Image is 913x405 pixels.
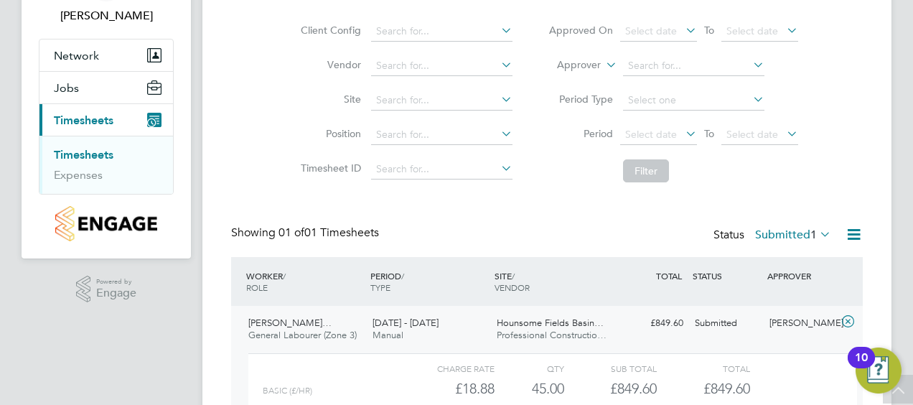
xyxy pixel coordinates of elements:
button: Filter [623,159,669,182]
img: countryside-properties-logo-retina.png [55,206,156,241]
div: £18.88 [402,377,495,401]
div: Timesheets [39,136,173,194]
div: 10 [855,358,868,376]
div: SITE [491,263,615,300]
span: [DATE] - [DATE] [373,317,439,329]
button: Network [39,39,173,71]
input: Search for... [623,56,764,76]
span: Select date [726,24,778,37]
label: Period Type [548,93,613,106]
label: Vendor [296,58,361,71]
div: [PERSON_NAME] [764,312,838,335]
label: Site [296,93,361,106]
a: Powered byEngage [76,276,137,303]
span: Engage [96,287,136,299]
span: / [512,270,515,281]
button: Jobs [39,72,173,103]
input: Search for... [371,125,512,145]
span: To [700,124,718,143]
input: Select one [623,90,764,111]
input: Search for... [371,90,512,111]
label: Approver [536,58,601,73]
span: / [401,270,404,281]
span: TOTAL [656,270,682,281]
span: 01 of [278,225,304,240]
div: Showing [231,225,382,241]
span: TYPE [370,281,390,293]
button: Timesheets [39,104,173,136]
span: £849.60 [703,380,750,397]
label: Timesheet ID [296,162,361,174]
label: Approved On [548,24,613,37]
span: VENDOR [495,281,530,293]
input: Search for... [371,56,512,76]
label: Submitted [755,228,831,242]
span: Network [54,49,99,62]
span: Select date [726,128,778,141]
span: Jobs [54,81,79,95]
div: Charge rate [402,360,495,377]
span: To [700,21,718,39]
span: 1 [810,228,817,242]
span: [PERSON_NAME]… [248,317,332,329]
label: Client Config [296,24,361,37]
a: Go to home page [39,206,174,241]
span: Select date [625,24,677,37]
div: £849.60 [614,312,689,335]
div: Sub Total [564,360,657,377]
div: QTY [495,360,564,377]
div: PERIOD [367,263,491,300]
input: Search for... [371,159,512,180]
span: Gemma Owen [39,7,174,24]
div: WORKER [243,263,367,300]
span: Manual [373,329,403,341]
span: / [283,270,286,281]
div: Submitted [689,312,764,335]
span: Hounsome Fields Basin… [497,317,604,329]
span: Timesheets [54,113,113,127]
span: Basic (£/HR) [263,386,312,396]
span: Select date [625,128,677,141]
div: £849.60 [564,377,657,401]
div: APPROVER [764,263,838,289]
a: Timesheets [54,148,113,162]
span: General Labourer (Zone 3) [248,329,357,341]
span: 01 Timesheets [278,225,379,240]
span: Professional Constructio… [497,329,607,341]
span: ROLE [246,281,268,293]
span: Powered by [96,276,136,288]
div: STATUS [689,263,764,289]
label: Position [296,127,361,140]
label: Period [548,127,613,140]
div: Total [657,360,749,377]
button: Open Resource Center, 10 new notifications [856,348,902,394]
div: Status [713,225,834,246]
input: Search for... [371,22,512,42]
div: 45.00 [495,377,564,401]
a: Expenses [54,168,103,182]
